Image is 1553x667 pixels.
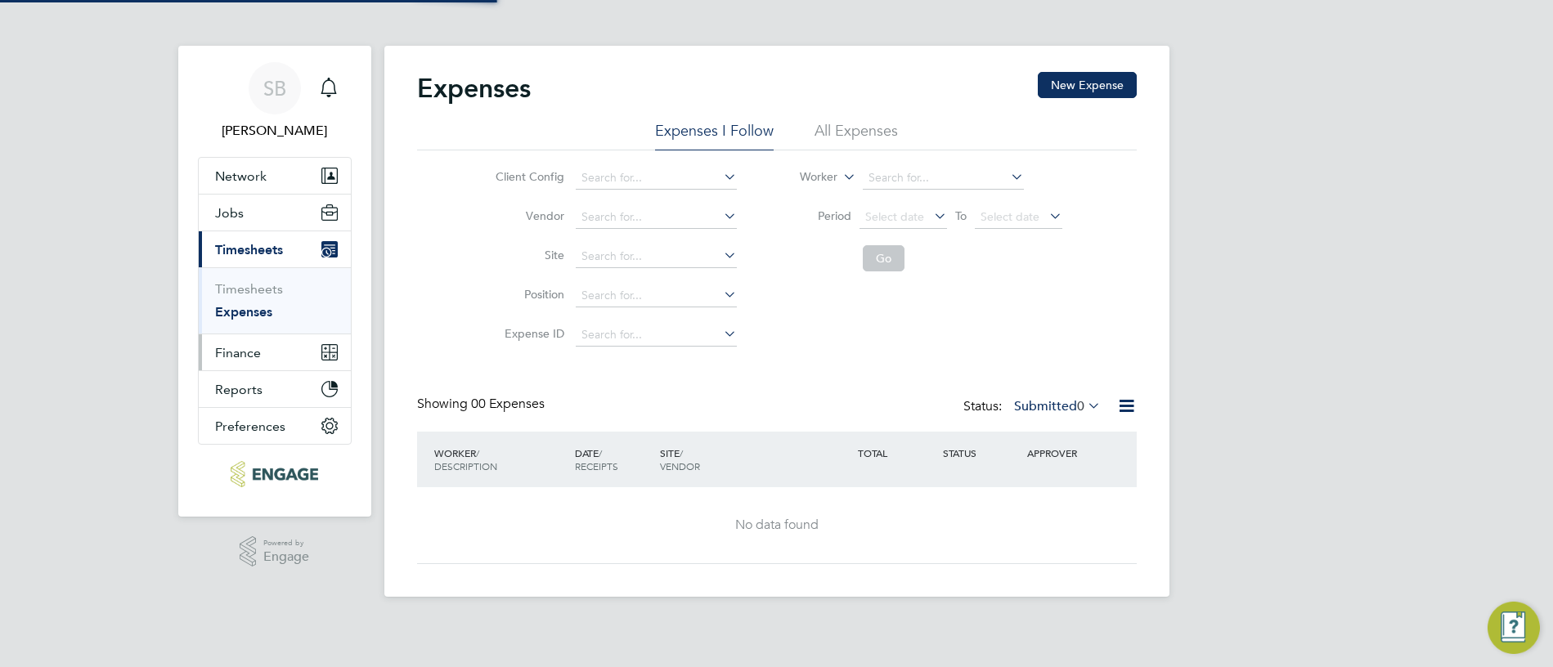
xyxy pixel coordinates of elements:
[199,371,351,407] button: Reports
[865,209,924,224] span: Select date
[198,62,352,141] a: SB[PERSON_NAME]
[199,231,351,267] button: Timesheets
[198,121,352,141] span: Sarah Barratt
[240,536,309,567] a: Powered byEngage
[215,304,272,320] a: Expenses
[199,158,351,194] button: Network
[950,205,972,226] span: To
[263,78,286,99] span: SB
[599,446,602,459] span: /
[576,284,737,307] input: Search for...
[863,245,904,271] button: Go
[433,517,1120,534] div: No data found
[815,121,898,150] li: All Expenses
[576,167,737,190] input: Search for...
[963,396,1104,419] div: Status:
[198,461,352,487] a: Go to home page
[417,396,548,413] div: Showing
[491,248,564,262] label: Site
[215,281,283,297] a: Timesheets
[778,208,851,223] label: Period
[215,345,261,360] span: Finance
[1023,438,1108,468] div: APPROVER
[215,419,285,434] span: Preferences
[178,46,371,517] nav: Main navigation
[491,326,564,341] label: Expense ID
[434,459,497,472] span: DESCRIPTION
[655,121,774,150] li: Expenses I Follow
[471,396,545,412] span: 00 Expenses
[764,169,837,186] label: Worker
[491,287,564,302] label: Position
[576,324,737,347] input: Search for...
[215,168,267,184] span: Network
[215,242,283,257] span: Timesheets
[660,459,700,472] span: VENDOR
[199,267,351,333] div: Timesheets
[263,536,309,550] span: Powered by
[1038,72,1137,98] button: New Expense
[417,72,531,105] h2: Expenses
[491,169,564,184] label: Client Config
[939,438,1024,468] div: STATUS
[854,438,939,468] div: TOTAL
[476,446,479,459] span: /
[863,167,1024,190] input: Search for...
[656,438,854,481] div: SITE
[1014,398,1101,414] label: Submitted
[215,205,244,221] span: Jobs
[576,206,737,229] input: Search for...
[215,382,263,397] span: Reports
[981,209,1039,224] span: Select date
[199,334,351,370] button: Finance
[680,446,683,459] span: /
[263,550,309,564] span: Engage
[576,245,737,268] input: Search for...
[575,459,618,472] span: RECEIPTS
[491,208,564,223] label: Vendor
[1077,398,1084,414] span: 0
[430,438,572,481] div: WORKER
[1488,602,1540,654] button: Engage Resource Center
[571,438,656,481] div: DATE
[199,195,351,231] button: Jobs
[231,461,318,487] img: spring-logo-retina.png
[199,408,351,444] button: Preferences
